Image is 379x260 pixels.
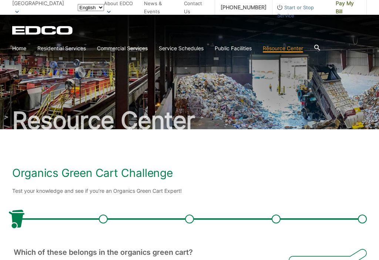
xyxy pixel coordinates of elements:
a: EDCD logo. Return to the homepage. [12,26,74,35]
select: Select a language [78,4,104,11]
a: Commercial Services [97,44,148,52]
a: Resource Center [263,44,303,52]
a: Public Facilities [215,44,252,52]
a: Service Schedules [159,44,204,52]
a: Home [12,44,26,52]
h2: Resource Center [12,109,367,132]
h1: Organics Green Cart Challenge [12,166,367,179]
legend: Which of these belongs in the organics green cart? [13,249,194,256]
p: Test your knowledge and see if you’re an Organics Green Cart Expert! [12,187,367,195]
a: Residential Services [37,44,86,52]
